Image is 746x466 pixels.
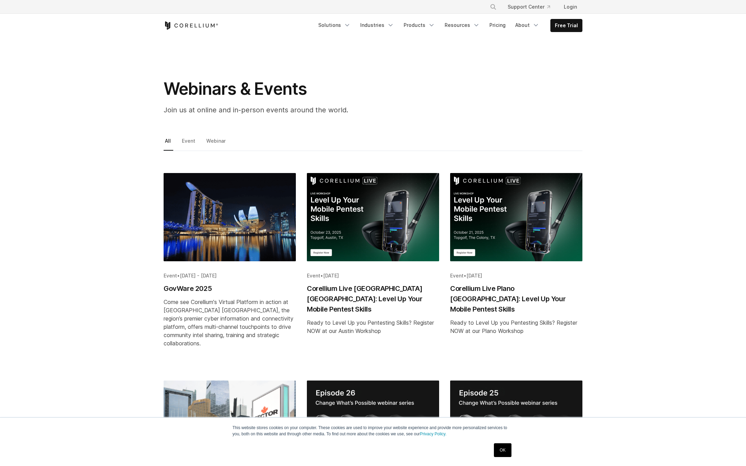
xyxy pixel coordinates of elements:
a: Solutions [314,19,355,31]
img: Corellium Live Austin TX: Level Up Your Mobile Pentest Skills [307,173,439,261]
div: Ready to Level Up you Pentesting Skills? Register NOW at our Plano Workshop [450,318,582,335]
h2: GovWare 2025 [164,283,296,294]
div: Navigation Menu [481,1,582,13]
span: [DATE] - [DATE] [180,273,217,278]
img: Corellium Live Plano TX: Level Up Your Mobile Pentest Skills [450,173,582,261]
div: • [307,272,439,279]
a: Blog post summary: Corellium Live Plano TX: Level Up Your Mobile Pentest Skills [450,173,582,369]
span: Event [164,273,177,278]
a: Privacy Policy. [420,432,446,436]
p: Join us at online and in-person events around the world. [164,105,439,115]
a: Free Trial [551,19,582,32]
h2: Corellium Live [GEOGRAPHIC_DATA] [GEOGRAPHIC_DATA]: Level Up Your Mobile Pentest Skills [307,283,439,314]
a: Login [558,1,582,13]
div: • [450,272,582,279]
h1: Webinars & Events [164,79,439,99]
div: Navigation Menu [314,19,582,32]
span: [DATE] [466,273,482,278]
button: Search [487,1,499,13]
a: Resources [441,19,484,31]
p: This website stores cookies on your computer. These cookies are used to improve your website expe... [232,425,514,437]
div: Come see Corellium's Virtual Platform in action at [GEOGRAPHIC_DATA] [GEOGRAPHIC_DATA], the regio... [164,298,296,347]
img: GovWare 2025 [164,173,296,261]
h2: Corellium Live Plano [GEOGRAPHIC_DATA]: Level Up Your Mobile Pentest Skills [450,283,582,314]
a: Event [180,136,198,151]
a: Support Center [502,1,556,13]
a: Blog post summary: GovWare 2025 [164,173,296,369]
a: Webinar [205,136,228,151]
span: Event [307,273,320,278]
a: All [164,136,173,151]
a: Industries [356,19,398,31]
div: • [164,272,296,279]
a: About [511,19,543,31]
a: Blog post summary: Corellium Live Austin TX: Level Up Your Mobile Pentest Skills [307,173,439,369]
span: Event [450,273,464,278]
a: Corellium Home [164,21,218,30]
a: Pricing [485,19,510,31]
a: OK [494,443,511,457]
div: Ready to Level Up you Pentesting Skills? Register NOW at our Austin Workshop [307,318,439,335]
a: Products [400,19,439,31]
span: [DATE] [323,273,339,278]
